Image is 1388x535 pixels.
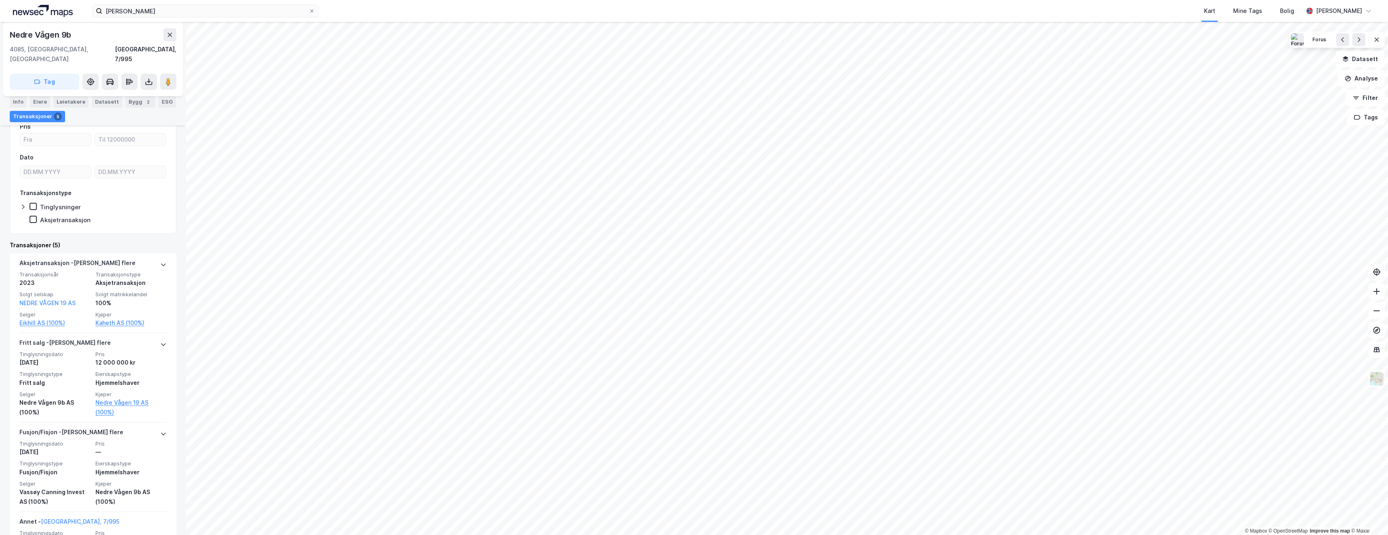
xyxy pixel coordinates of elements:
[10,96,27,108] div: Info
[19,447,91,457] div: [DATE]
[95,371,167,378] span: Eierskapstype
[19,427,123,440] div: Fusjon/Fisjon - [PERSON_NAME] flere
[125,96,155,108] div: Bygg
[19,258,135,271] div: Aksjetransaksjon - [PERSON_NAME] flere
[19,467,91,477] div: Fusjon/Fisjon
[95,391,167,398] span: Kjøper
[1307,33,1332,46] button: Forus
[95,278,167,288] div: Aksjetransaksjon
[95,351,167,358] span: Pris
[1335,51,1385,67] button: Datasett
[10,111,65,122] div: Transaksjoner
[20,134,91,146] input: Fra
[95,134,166,146] input: Til 12000000
[1346,90,1385,106] button: Filter
[95,318,167,328] a: Kaheth AS (100%)
[95,271,167,278] span: Transaksjonstype
[95,487,167,507] div: Nedre Vågen 9b AS (100%)
[19,480,91,487] span: Selger
[40,203,81,211] div: Tinglysninger
[95,358,167,367] div: 12 000 000 kr
[95,298,167,308] div: 100%
[1312,36,1327,43] div: Forus
[19,358,91,367] div: [DATE]
[1280,6,1294,16] div: Bolig
[19,487,91,507] div: Vassøy Canning Invest AS (100%)
[159,96,176,108] div: ESG
[20,188,72,198] div: Transaksjonstype
[53,96,89,108] div: Leietakere
[95,480,167,487] span: Kjøper
[95,467,167,477] div: Hjemmelshaver
[41,518,119,525] a: [GEOGRAPHIC_DATA], 7/995
[1233,6,1262,16] div: Mine Tags
[19,398,91,417] div: Nedre Vågen 9b AS (100%)
[1316,6,1362,16] div: [PERSON_NAME]
[20,153,34,162] div: Dato
[115,45,176,64] div: [GEOGRAPHIC_DATA], 7/995
[95,291,167,298] span: Solgt matrikkelandel
[19,517,119,530] div: Annet -
[19,460,91,467] span: Tinglysningstype
[19,318,91,328] a: Eikhill AS (100%)
[1245,528,1267,534] a: Mapbox
[19,351,91,358] span: Tinglysningsdato
[1291,33,1304,46] img: Forus
[19,271,91,278] span: Transaksjonsår
[19,371,91,378] span: Tinglysningstype
[54,113,62,121] div: 5
[95,460,167,467] span: Eierskapstype
[19,338,111,351] div: Fritt salg - [PERSON_NAME] flere
[19,391,91,398] span: Selger
[1338,70,1385,87] button: Analyse
[95,311,167,318] span: Kjøper
[1348,496,1388,535] div: Kontrollprogram for chat
[1310,528,1350,534] a: Improve this map
[95,378,167,388] div: Hjemmelshaver
[19,440,91,447] span: Tinglysningsdato
[92,96,122,108] div: Datasett
[10,74,79,90] button: Tag
[10,240,176,250] div: Transaksjoner (5)
[20,122,31,132] div: Pris
[95,166,166,178] input: DD.MM.YYYY
[1348,496,1388,535] iframe: Chat Widget
[1369,371,1384,386] img: Z
[1204,6,1215,16] div: Kart
[1347,109,1385,125] button: Tags
[19,278,91,288] div: 2023
[95,447,167,457] div: —
[19,378,91,388] div: Fritt salg
[144,98,152,106] div: 2
[30,96,50,108] div: Eiere
[1269,528,1308,534] a: OpenStreetMap
[102,5,309,17] input: Søk på adresse, matrikkel, gårdeiere, leietakere eller personer
[95,398,167,417] a: Nedre Vågen 19 AS (100%)
[95,440,167,447] span: Pris
[10,28,73,41] div: Nedre Vågen 9b
[19,291,91,298] span: Solgt selskap
[40,216,91,224] div: Aksjetransaksjon
[10,45,115,64] div: 4085, [GEOGRAPHIC_DATA], [GEOGRAPHIC_DATA]
[19,311,91,318] span: Selger
[13,5,73,17] img: logo.a4113a55bc3d86da70a041830d287a7e.svg
[20,166,91,178] input: DD.MM.YYYY
[19,299,76,306] a: NEDRE VÅGEN 19 AS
